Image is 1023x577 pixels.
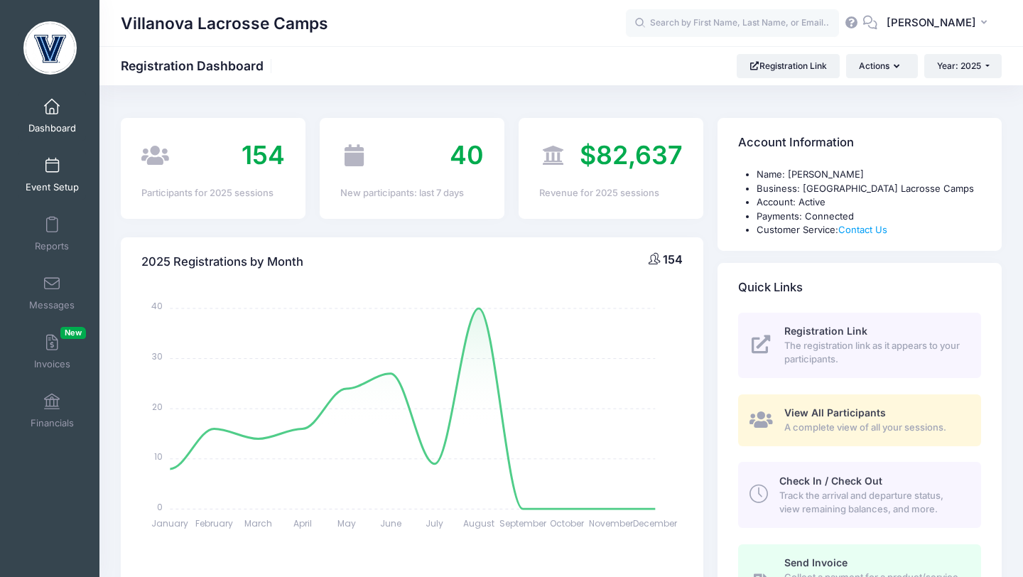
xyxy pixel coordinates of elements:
h1: Registration Dashboard [121,58,276,73]
h4: Account Information [738,123,854,163]
span: Messages [29,299,75,311]
input: Search by First Name, Last Name, or Email... [626,9,839,38]
tspan: July [426,517,444,529]
a: Event Setup [18,150,86,200]
tspan: December [634,517,678,529]
a: View All Participants A complete view of all your sessions. [738,394,981,446]
span: Invoices [34,358,70,370]
li: Payments: Connected [757,210,981,224]
tspan: 40 [152,300,163,312]
tspan: August [463,517,494,529]
tspan: 0 [158,500,163,512]
span: Registration Link [784,325,867,337]
button: Actions [846,54,917,78]
span: Track the arrival and departure status, view remaining balances, and more. [779,489,965,517]
a: InvoicesNew [18,327,86,377]
span: The registration link as it appears to your participants. [784,339,965,367]
span: Send Invoice [784,556,848,568]
span: 154 [663,252,683,266]
span: Year: 2025 [937,60,981,71]
span: 40 [450,139,484,171]
div: New participants: last 7 days [340,186,484,200]
span: View All Participants [784,406,886,419]
li: Customer Service: [757,223,981,237]
a: Contact Us [838,224,887,235]
span: [PERSON_NAME] [887,15,976,31]
span: Financials [31,417,74,429]
li: Name: [PERSON_NAME] [757,168,981,182]
tspan: 30 [153,350,163,362]
tspan: October [550,517,585,529]
img: Villanova Lacrosse Camps [23,21,77,75]
tspan: 10 [155,451,163,463]
span: Event Setup [26,181,79,193]
span: A complete view of all your sessions. [784,421,965,435]
tspan: April [293,517,312,529]
a: Check In / Check Out Track the arrival and departure status, view remaining balances, and more. [738,462,981,527]
button: Year: 2025 [924,54,1002,78]
h1: Villanova Lacrosse Camps [121,7,328,40]
tspan: March [244,517,272,529]
tspan: September [499,517,547,529]
div: Participants for 2025 sessions [141,186,285,200]
span: Check In / Check Out [779,475,882,487]
tspan: February [195,517,233,529]
a: Dashboard [18,91,86,141]
div: Revenue for 2025 sessions [539,186,683,200]
tspan: January [152,517,189,529]
tspan: June [380,517,401,529]
tspan: 20 [153,400,163,412]
span: Reports [35,240,69,252]
a: Registration Link The registration link as it appears to your participants. [738,313,981,378]
span: $82,637 [580,139,683,171]
h4: 2025 Registrations by Month [141,242,303,282]
button: [PERSON_NAME] [877,7,1002,40]
tspan: May [337,517,356,529]
span: New [60,327,86,339]
span: Dashboard [28,122,76,134]
a: Reports [18,209,86,259]
li: Business: [GEOGRAPHIC_DATA] Lacrosse Camps [757,182,981,196]
a: Registration Link [737,54,840,78]
a: Messages [18,268,86,318]
h4: Quick Links [738,267,803,308]
tspan: November [589,517,634,529]
span: 154 [242,139,285,171]
li: Account: Active [757,195,981,210]
a: Financials [18,386,86,436]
